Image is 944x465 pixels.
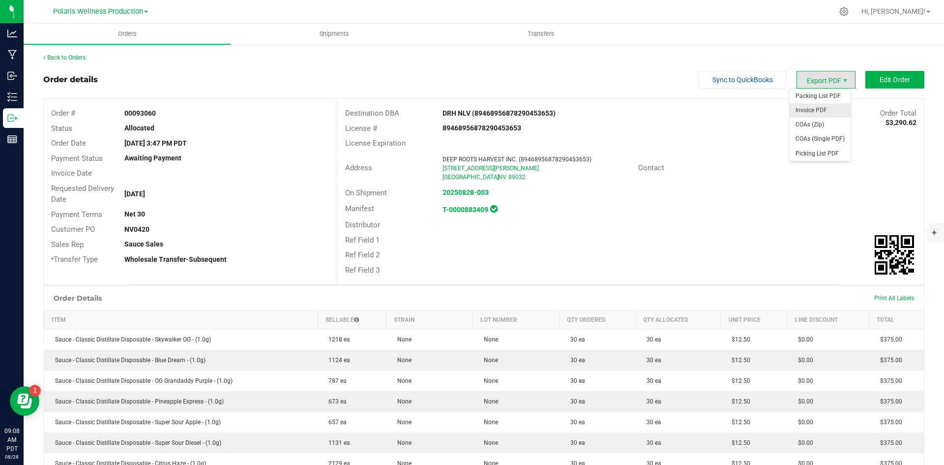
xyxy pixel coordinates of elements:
[565,439,585,446] span: 30 ea
[50,398,224,405] span: Sauce - Classic Distillate Disposable - Pineapple Express - (1.0g)
[790,118,851,132] li: COAs (Zip)
[306,30,362,38] span: Shipments
[51,109,75,118] span: Order #
[479,336,498,343] span: None
[514,30,568,38] span: Transfers
[442,124,521,132] strong: 89468956878290453653
[345,266,380,275] span: Ref Field 3
[345,109,399,118] span: Destination DBA
[345,188,387,197] span: On Shipment
[796,71,855,89] li: Export PDF
[51,154,103,163] span: Payment Status
[727,377,750,384] span: $12.50
[727,336,750,343] span: $12.50
[124,154,181,162] strong: Awaiting Payment
[438,24,645,44] a: Transfers
[345,250,380,259] span: Ref Field 2
[790,132,851,146] span: COAs (Single PDF)
[4,427,19,453] p: 09:08 AM PDT
[54,294,102,302] h1: Order Details
[50,377,233,384] span: Sauce - Classic Distillate Disposable - OG Grandaddy Purple - (1.0g)
[10,386,39,416] iframe: Resource center
[124,190,145,198] strong: [DATE]
[442,206,488,214] a: T-0000883409
[793,419,813,426] span: $0.00
[865,71,924,89] button: Edit Order
[124,139,187,147] strong: [DATE] 3:47 PM PDT
[51,169,92,178] span: Invoice Date
[7,113,17,123] inline-svg: Outbound
[7,92,17,102] inline-svg: Inventory
[793,439,813,446] span: $0.00
[498,174,506,181] span: NV
[875,419,902,426] span: $375.00
[7,134,17,144] inline-svg: Reports
[51,124,72,133] span: Status
[790,89,851,103] li: Packing List PDF
[29,385,41,397] iframe: Resource center unread badge
[479,398,498,405] span: None
[727,439,750,446] span: $12.50
[565,377,585,384] span: 30 ea
[565,398,585,405] span: 30 ea
[7,50,17,60] inline-svg: Manufacturing
[392,419,412,426] span: None
[490,204,498,214] span: In Sync
[386,311,473,329] th: Strain
[642,357,661,364] span: 30 ea
[442,174,499,181] span: [GEOGRAPHIC_DATA]
[565,336,585,343] span: 30 ea
[392,398,412,405] span: None
[727,419,750,426] span: $12.50
[642,439,661,446] span: 30 ea
[50,357,206,364] span: Sauce - Classic Distillate Disposable - Blue Dream - (1.0g)
[642,377,661,384] span: 30 ea
[124,109,156,117] strong: 00093060
[50,419,221,426] span: Sauce - Classic Distillate Disposable - Super Sour Apple - (1.0g)
[790,147,851,161] li: Picking List PDF
[7,29,17,38] inline-svg: Analytics
[324,336,350,343] span: 1218 ea
[642,336,661,343] span: 30 ea
[124,124,154,132] strong: Allocated
[4,453,19,461] p: 08/28
[875,377,902,384] span: $375.00
[479,419,498,426] span: None
[51,225,95,234] span: Customer PO
[43,54,86,61] a: Back to Orders
[50,439,221,446] span: Sauce - Classic Distillate Disposable - Super Sour Diesel - (1.0g)
[345,236,380,245] span: Ref Field 1
[345,139,406,148] span: License Expiration
[345,163,372,172] span: Address
[875,398,902,405] span: $375.00
[565,357,585,364] span: 30 ea
[838,7,850,16] div: Manage settings
[324,439,350,446] span: 1131 ea
[51,139,86,148] span: Order Date
[24,24,231,44] a: Orders
[43,74,98,86] div: Order details
[793,357,813,364] span: $0.00
[560,311,636,329] th: Qty Ordered
[44,311,318,329] th: Item
[874,295,914,302] span: Print All Labels
[885,119,916,126] strong: $3,290.62
[698,71,787,89] button: Sync to QuickBooks
[793,336,813,343] span: $0.00
[642,398,661,405] span: 30 ea
[50,336,211,343] span: Sauce - Classic Distillate Disposable - Skywalker OG - (1.0g)
[880,76,910,84] span: Edit Order
[105,30,150,38] span: Orders
[51,240,84,249] span: Sales Rep
[51,184,114,204] span: Requested Delivery Date
[473,311,560,329] th: Lot Number
[442,165,539,172] span: [STREET_ADDRESS][PERSON_NAME]
[793,377,813,384] span: $0.00
[642,419,661,426] span: 30 ea
[392,336,412,343] span: None
[636,311,721,329] th: Qty Allocated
